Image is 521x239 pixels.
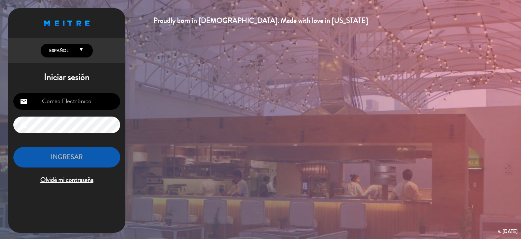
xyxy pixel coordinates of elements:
[8,72,125,83] h1: Iniciar sesión
[20,98,28,105] i: email
[13,147,120,167] button: INGRESAR
[13,93,120,110] input: Correo Electrónico
[48,47,68,54] span: Español
[13,175,120,185] span: Olvidé mi contraseña
[498,227,518,236] div: v. [DATE]
[20,121,28,129] i: lock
